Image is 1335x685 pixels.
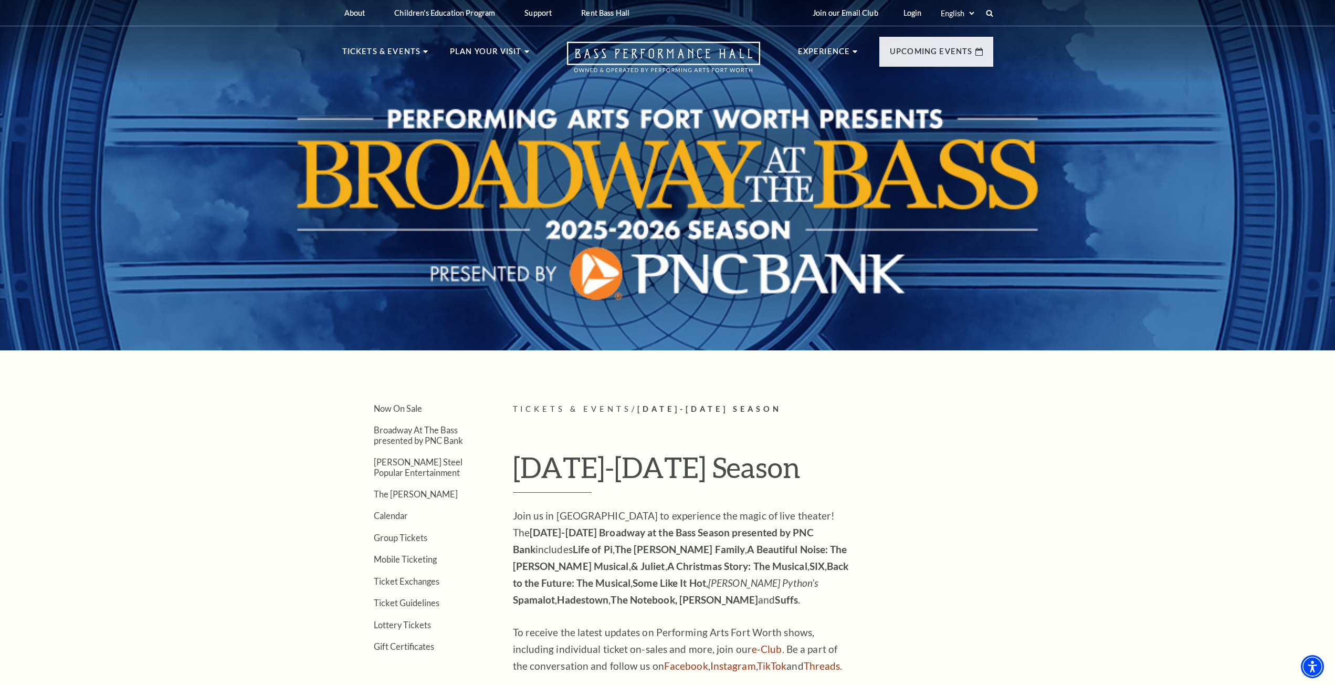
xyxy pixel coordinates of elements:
[513,507,854,608] p: Join us in [GEOGRAPHIC_DATA] to experience the magic of live theater! The includes , , , , , , , ...
[710,660,756,672] a: Instagram - open in a new tab
[708,577,818,589] em: [PERSON_NAME] Python’s
[890,45,973,64] p: Upcoming Events
[939,8,976,18] select: Select:
[513,404,632,413] span: Tickets & Events
[374,403,422,413] a: Now On Sale
[374,576,439,586] a: Ticket Exchanges
[757,660,787,672] a: TikTok - open in a new tab
[513,403,993,416] p: /
[557,594,608,606] strong: Hadestown
[450,45,522,64] p: Plan Your Visit
[752,643,782,655] a: e-Club
[513,560,849,589] strong: Back to the Future: The Musical
[611,594,758,606] strong: The Notebook, [PERSON_NAME]
[633,577,706,589] strong: Some Like It Hot
[524,8,552,17] p: Support
[513,450,993,493] h1: [DATE]-[DATE] Season
[374,489,458,499] a: The [PERSON_NAME]
[374,641,434,651] a: Gift Certificates
[374,620,431,630] a: Lottery Tickets
[344,8,365,17] p: About
[1301,655,1324,678] div: Accessibility Menu
[513,624,854,674] p: To receive the latest updates on Performing Arts Fort Worth shows, including individual ticket on...
[374,511,408,521] a: Calendar
[374,425,463,445] a: Broadway At The Bass presented by PNC Bank
[667,560,807,572] strong: A Christmas Story: The Musical
[529,41,798,83] a: Open this option
[804,660,840,672] a: Threads - open in a new tab
[394,8,495,17] p: Children's Education Program
[573,543,613,555] strong: Life of Pi
[664,660,708,672] a: Facebook - open in a new tab
[374,554,437,564] a: Mobile Ticketing
[513,594,555,606] strong: Spamalot
[513,526,814,555] strong: [DATE]-[DATE] Broadway at the Bass Season presented by PNC Bank
[637,404,782,413] span: [DATE]-[DATE] Season
[615,543,745,555] strong: The [PERSON_NAME] Family
[631,560,665,572] strong: & Juliet
[374,598,439,608] a: Ticket Guidelines
[581,8,629,17] p: Rent Bass Hall
[798,45,850,64] p: Experience
[775,594,798,606] strong: Suffs
[374,457,462,477] a: [PERSON_NAME] Steel Popular Entertainment
[810,560,825,572] strong: SIX
[342,45,421,64] p: Tickets & Events
[374,533,427,543] a: Group Tickets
